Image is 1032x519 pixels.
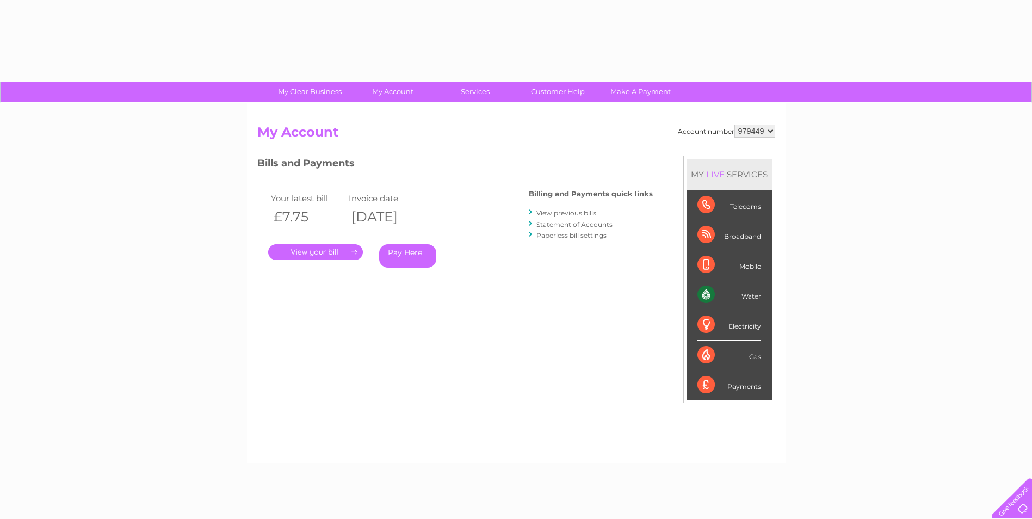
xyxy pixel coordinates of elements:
[697,220,761,250] div: Broadband
[379,244,436,268] a: Pay Here
[697,310,761,340] div: Electricity
[346,191,424,206] td: Invoice date
[536,231,607,239] a: Paperless bill settings
[687,159,772,190] div: MY SERVICES
[697,370,761,400] div: Payments
[513,82,603,102] a: Customer Help
[346,206,424,228] th: [DATE]
[697,280,761,310] div: Water
[257,125,775,145] h2: My Account
[265,82,355,102] a: My Clear Business
[536,209,596,217] a: View previous bills
[268,191,347,206] td: Your latest bill
[348,82,437,102] a: My Account
[430,82,520,102] a: Services
[697,341,761,370] div: Gas
[268,206,347,228] th: £7.75
[697,190,761,220] div: Telecoms
[596,82,685,102] a: Make A Payment
[536,220,613,228] a: Statement of Accounts
[678,125,775,138] div: Account number
[268,244,363,260] a: .
[529,190,653,198] h4: Billing and Payments quick links
[704,169,727,180] div: LIVE
[697,250,761,280] div: Mobile
[257,156,653,175] h3: Bills and Payments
